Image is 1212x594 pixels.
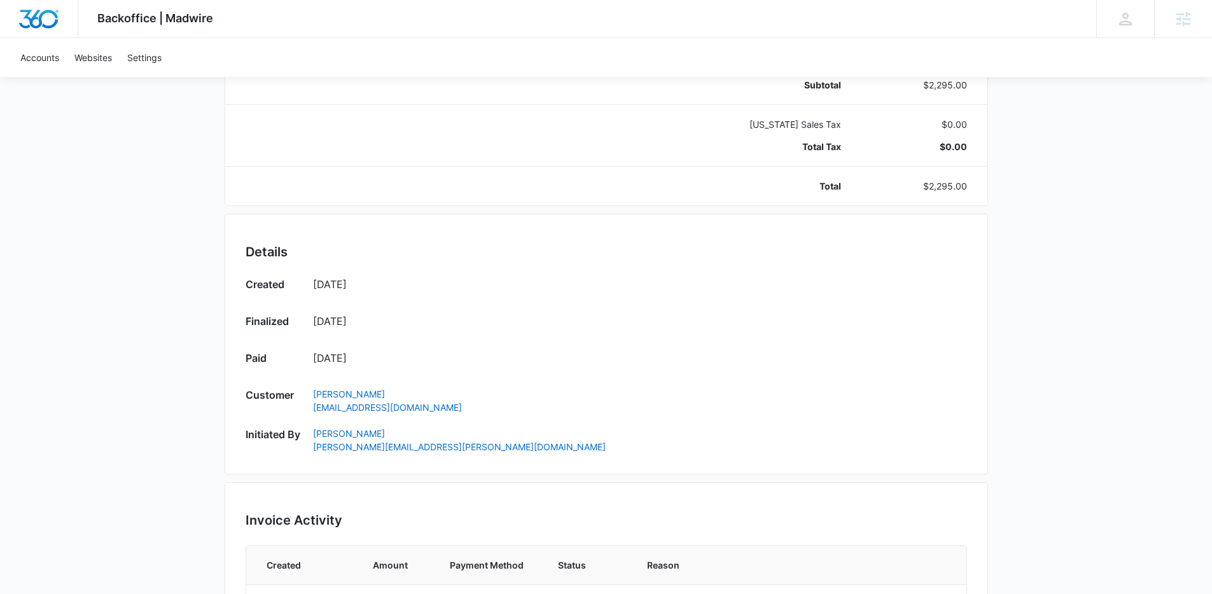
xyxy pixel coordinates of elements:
p: [DATE] [313,314,967,329]
h2: Invoice Activity [246,511,967,530]
p: Subtotal [671,78,841,92]
h3: Paid [246,350,300,370]
a: Settings [120,38,169,77]
p: $2,295.00 [872,179,967,193]
p: $0.00 [872,118,967,131]
p: Total [671,179,841,193]
span: Payment Method [450,558,527,572]
h2: Details [246,242,967,261]
p: [US_STATE] Sales Tax [671,118,841,131]
a: Websites [67,38,120,77]
h3: Finalized [246,314,300,333]
span: Amount [373,558,419,572]
h3: Created [246,277,300,296]
a: [PERSON_NAME][PERSON_NAME][EMAIL_ADDRESS][PERSON_NAME][DOMAIN_NAME] [313,427,967,453]
a: Accounts [13,38,67,77]
span: Reason [647,558,946,572]
span: Backoffice | Madwire [97,11,213,25]
span: Created [267,558,342,572]
h3: Initiated By [246,427,300,448]
p: [DATE] [313,350,967,366]
span: Status [558,558,616,572]
h3: Customer [246,387,300,409]
p: [DATE] [313,277,967,292]
p: $0.00 [872,140,967,153]
p: $2,295.00 [872,78,967,92]
p: Total Tax [671,140,841,153]
a: [PERSON_NAME][EMAIL_ADDRESS][DOMAIN_NAME] [313,387,967,414]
